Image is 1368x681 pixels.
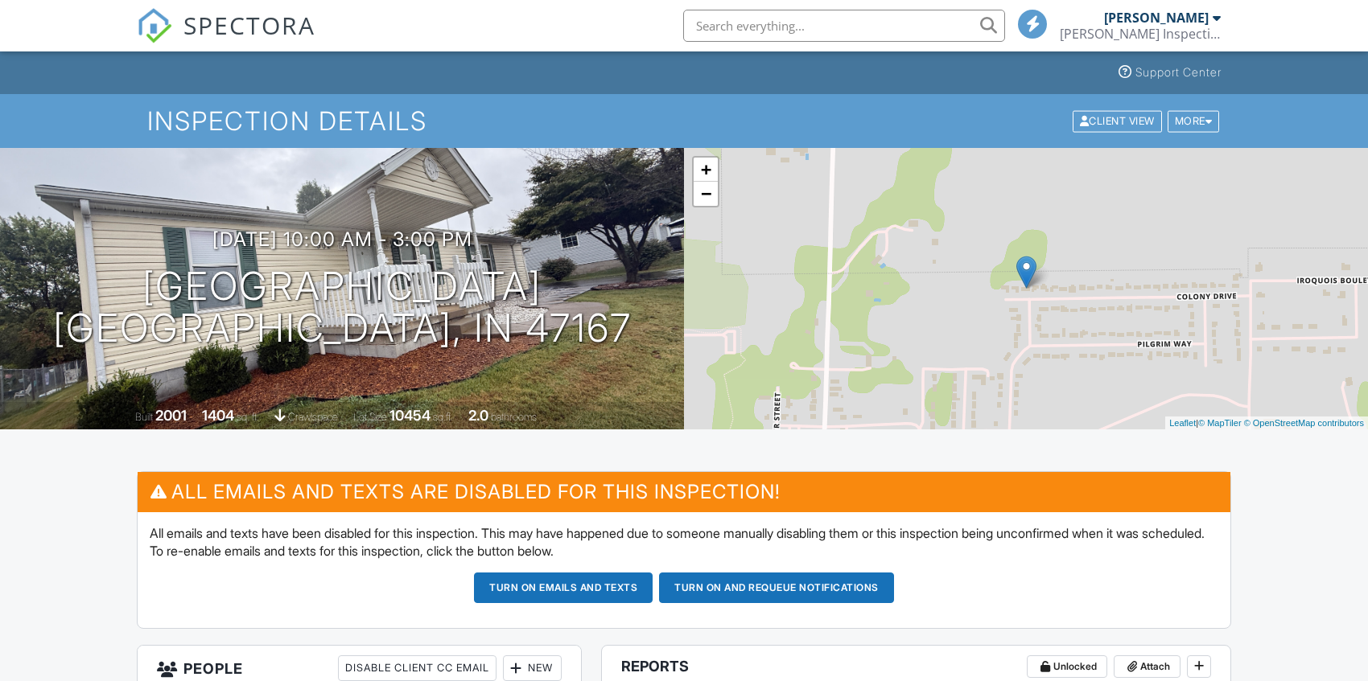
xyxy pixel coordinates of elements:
div: [PERSON_NAME] [1104,10,1209,26]
div: 2001 [155,407,187,424]
a: © MapTiler [1198,418,1242,428]
div: Client View [1073,110,1162,132]
h1: [GEOGRAPHIC_DATA] [GEOGRAPHIC_DATA], IN 47167 [53,265,632,351]
span: Lot Size [353,411,387,423]
input: Search everything... [683,10,1005,42]
span: crawlspace [288,411,338,423]
h3: [DATE] 10:00 am - 3:00 pm [212,228,472,250]
span: bathrooms [491,411,537,423]
button: Turn on emails and texts [474,572,653,603]
span: sq.ft. [433,411,453,423]
p: All emails and texts have been disabled for this inspection. This may have happened due to someon... [150,524,1218,560]
h1: Inspection Details [147,107,1221,135]
a: Leaflet [1169,418,1196,428]
a: © OpenStreetMap contributors [1244,418,1364,428]
div: 10454 [389,407,431,424]
a: Zoom out [694,182,718,206]
a: SPECTORA [137,22,315,55]
div: More [1168,110,1220,132]
div: Kloeker Inspections [1060,26,1221,42]
a: Support Center [1112,58,1228,88]
span: sq. ft. [237,411,259,423]
div: New [503,655,562,681]
div: Disable Client CC Email [338,655,497,681]
a: Zoom in [694,158,718,182]
h3: All emails and texts are disabled for this inspection! [138,472,1230,511]
div: | [1165,416,1368,430]
button: Turn on and Requeue Notifications [659,572,894,603]
a: Client View [1071,114,1166,126]
span: SPECTORA [183,8,315,42]
img: The Best Home Inspection Software - Spectora [137,8,172,43]
div: 2.0 [468,407,488,424]
div: 1404 [202,407,234,424]
span: Built [135,411,153,423]
div: Support Center [1135,65,1222,79]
